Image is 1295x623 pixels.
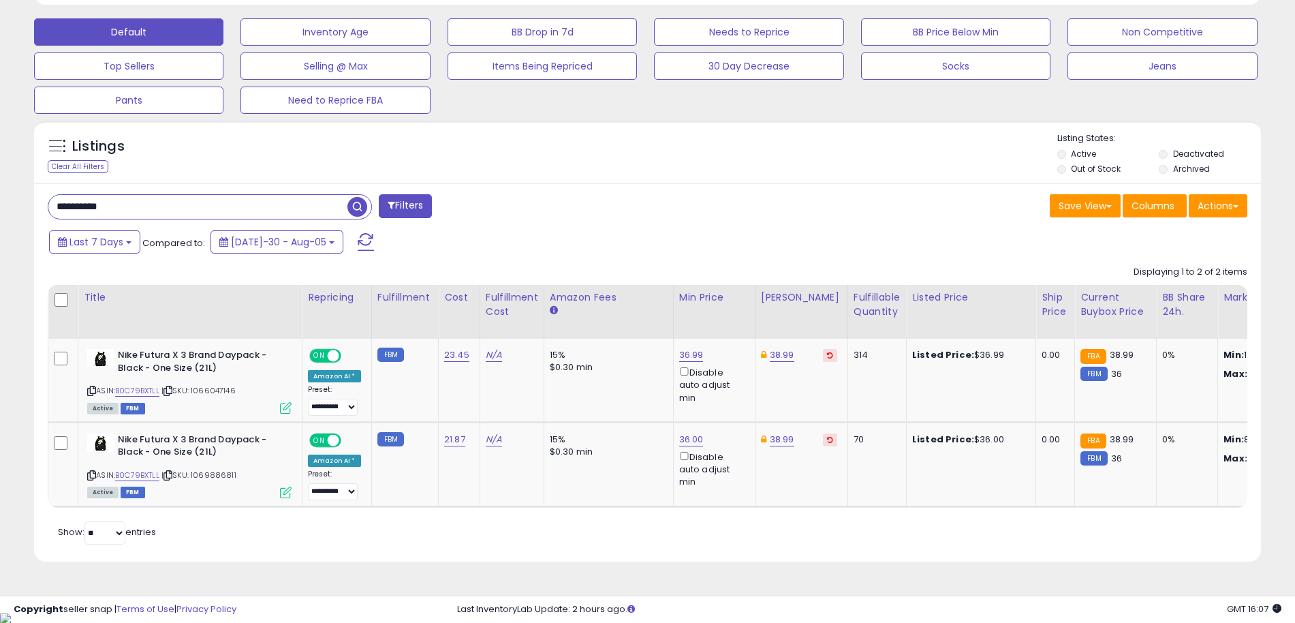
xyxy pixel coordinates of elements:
[679,433,704,446] a: 36.00
[118,349,283,378] b: Nike Futura X 3 Brand Daypack - Black - One Size (21L)
[1080,349,1106,364] small: FBA
[1134,266,1247,279] div: Displaying 1 to 2 of 2 items
[87,434,292,497] div: ASIN:
[550,434,663,446] div: 15%
[550,361,663,374] div: $0.30 min
[1067,52,1257,80] button: Jeans
[1223,348,1244,361] strong: Min:
[308,470,361,500] div: Preset:
[1110,348,1134,361] span: 38.99
[854,290,901,319] div: Fulfillable Quantity
[912,349,1025,361] div: $36.99
[1042,434,1064,446] div: 0.00
[550,446,663,458] div: $0.30 min
[1067,18,1257,46] button: Non Competitive
[49,230,140,254] button: Last 7 Days
[444,290,474,305] div: Cost
[1042,290,1069,319] div: Ship Price
[448,52,637,80] button: Items Being Repriced
[115,385,159,397] a: B0C79BXTLL
[1110,433,1134,446] span: 38.99
[1057,132,1261,145] p: Listing States:
[116,603,174,616] a: Terms of Use
[34,87,223,114] button: Pants
[861,18,1050,46] button: BB Price Below Min
[87,403,119,414] span: All listings currently available for purchase on Amazon
[1132,199,1174,213] span: Columns
[1173,148,1224,159] label: Deactivated
[308,385,361,416] div: Preset:
[240,52,430,80] button: Selling @ Max
[377,432,404,446] small: FBM
[1223,367,1247,380] strong: Max:
[87,349,292,412] div: ASIN:
[48,160,108,173] div: Clear All Filters
[1162,434,1207,446] div: 0%
[654,18,843,46] button: Needs to Reprice
[679,290,749,305] div: Min Price
[854,349,896,361] div: 314
[912,290,1030,305] div: Listed Price
[761,290,842,305] div: [PERSON_NAME]
[377,290,433,305] div: Fulfillment
[1080,434,1106,449] small: FBA
[240,18,430,46] button: Inventory Age
[161,470,236,481] span: | SKU: 1069886811
[1111,452,1122,465] span: 36
[1080,290,1151,319] div: Current Buybox Price
[34,18,223,46] button: Default
[679,365,745,404] div: Disable auto adjust min
[486,348,502,362] a: N/A
[1071,163,1121,174] label: Out of Stock
[1189,194,1247,217] button: Actions
[1162,290,1212,319] div: BB Share 24h.
[679,449,745,489] div: Disable auto adjust min
[1042,349,1064,361] div: 0.00
[444,348,469,362] a: 23.45
[87,349,114,367] img: 415MNccmtHL._SL40_.jpg
[121,403,145,414] span: FBM
[679,348,704,362] a: 36.99
[121,487,145,498] span: FBM
[379,194,432,218] button: Filters
[1223,433,1244,446] strong: Min:
[1080,451,1107,466] small: FBM
[1080,367,1107,381] small: FBM
[311,434,328,446] span: ON
[1223,452,1247,465] strong: Max:
[210,230,343,254] button: [DATE]-30 - Aug-05
[1162,349,1207,361] div: 0%
[1050,194,1121,217] button: Save View
[912,348,974,361] b: Listed Price:
[339,434,361,446] span: OFF
[912,434,1025,446] div: $36.00
[912,433,974,446] b: Listed Price:
[308,455,361,467] div: Amazon AI *
[14,603,236,616] div: seller snap | |
[84,290,296,305] div: Title
[176,603,236,616] a: Privacy Policy
[72,137,125,156] h5: Listings
[142,237,205,249] span: Compared to:
[770,433,794,446] a: 38.99
[231,235,326,249] span: [DATE]-30 - Aug-05
[444,433,465,446] a: 21.87
[58,526,156,538] span: Show: entries
[654,52,843,80] button: 30 Day Decrease
[861,52,1050,80] button: Socks
[550,305,558,317] small: Amazon Fees.
[377,348,404,362] small: FBM
[1111,367,1122,380] span: 36
[550,349,663,361] div: 15%
[34,52,223,80] button: Top Sellers
[14,603,63,616] strong: Copyright
[339,350,361,362] span: OFF
[1173,163,1210,174] label: Archived
[486,433,502,446] a: N/A
[1227,603,1281,616] span: 2025-08-14 16:07 GMT
[308,290,366,305] div: Repricing
[87,487,119,498] span: All listings currently available for purchase on Amazon
[770,348,794,362] a: 38.99
[486,290,538,319] div: Fulfillment Cost
[550,290,668,305] div: Amazon Fees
